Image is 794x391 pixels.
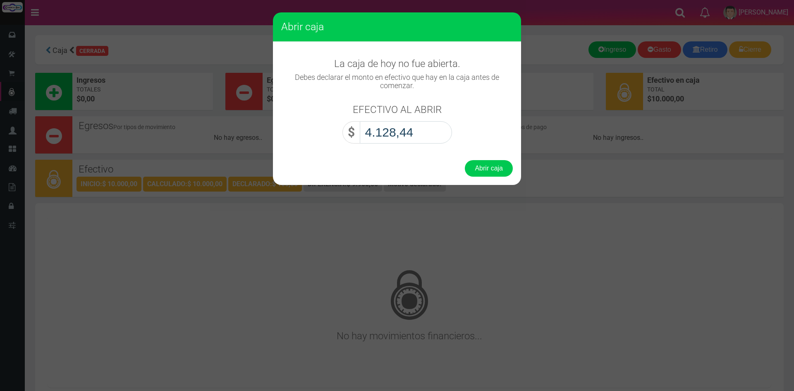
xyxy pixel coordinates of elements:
[281,73,513,90] h4: Debes declarar el monto en efectivo que hay en la caja antes de comenzar.
[348,125,355,139] strong: $
[281,21,513,33] h3: Abrir caja
[281,58,513,69] h3: La caja de hoy no fue abierta.
[353,104,442,115] h3: EFECTIVO AL ABRIR
[465,160,513,177] button: Abrir caja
